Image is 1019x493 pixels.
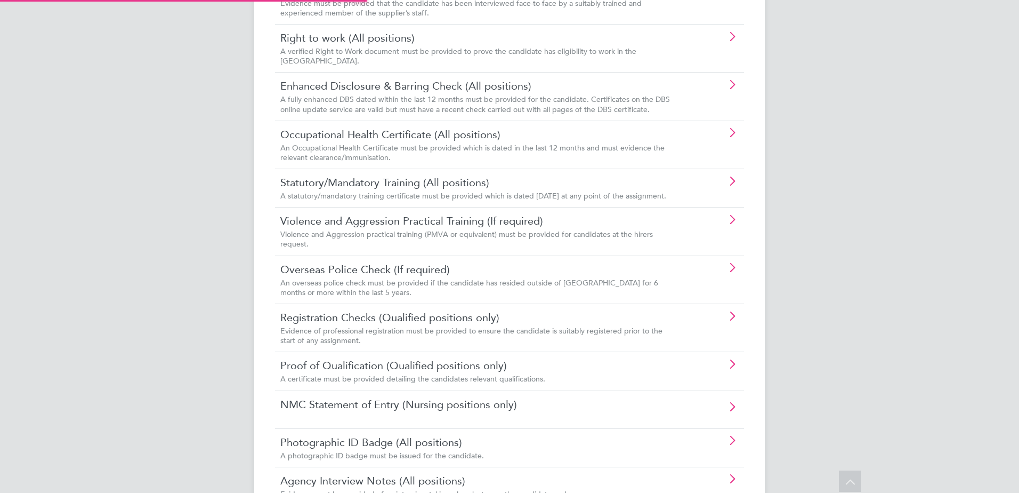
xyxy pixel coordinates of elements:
[280,31,678,45] a: Right to work (All positions)
[280,435,678,449] a: Photographic ID Badge (All positions)
[280,326,662,345] span: Evidence of professional registration must be provided to ensure the candidate is suitably regist...
[280,46,636,66] span: A verified Right to Work document must be provided to prove the candidate has eligibility to work...
[280,374,545,384] span: A certificate must be provided detailing the candidates relevant qualifications.
[280,474,678,488] a: Agency Interview Notes (All positions)
[280,229,653,249] span: Violence and Aggression practical training (PMVA or equivalent) must be provided for candidates a...
[280,263,678,276] a: Overseas Police Check (If required)
[280,278,658,297] span: An overseas police check must be provided if the candidate has resided outside of [GEOGRAPHIC_DAT...
[280,359,678,372] a: Proof of Qualification (Qualified positions only)
[280,94,670,114] span: A fully enhanced DBS dated within the last 12 months must be provided for the candidate. Certific...
[280,79,678,93] a: Enhanced Disclosure & Barring Check (All positions)
[280,191,666,201] span: A statutory/mandatory training certificate must be provided which is dated [DATE] at any point of...
[280,214,678,228] a: Violence and Aggression Practical Training (If required)
[280,311,678,324] a: Registration Checks (Qualified positions only)
[280,176,678,189] a: Statutory/Mandatory Training (All positions)
[280,397,678,411] a: NMC Statement of Entry (Nursing positions only)
[280,143,665,162] span: An Occupational Health Certificate must be provided which is dated in the last 12 months and must...
[280,451,484,460] span: A photographic ID badge must be issued for the candidate.
[280,128,678,141] a: Occupational Health Certificate (All positions)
